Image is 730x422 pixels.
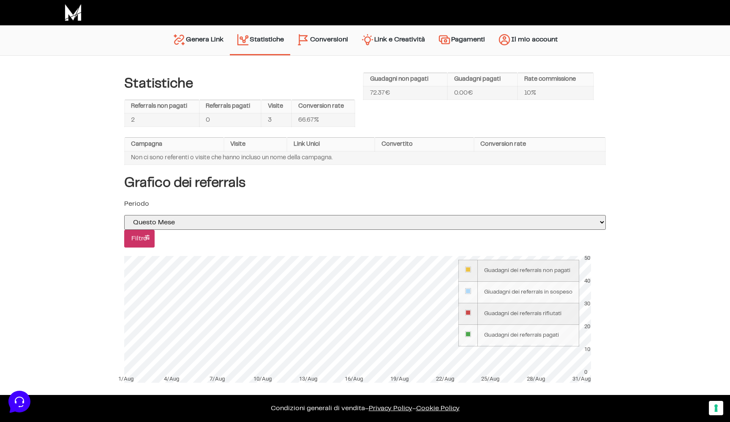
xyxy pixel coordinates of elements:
div: 22/Aug [424,375,466,383]
button: Home [7,271,59,291]
button: Le tue preferenze relative al consenso per le tecnologie di tracciamento [709,401,723,415]
td: 3 [261,113,291,127]
p: Messaggi [73,283,96,291]
div: 0 [584,368,591,376]
a: Apri Centro Assistenza [90,105,155,112]
a: Il mio account [491,30,564,51]
th: Campagna [125,138,224,151]
p: – – [8,403,722,414]
div: 20 [584,322,591,331]
div: 40 [584,277,591,285]
h4: Statistiche [124,76,355,91]
th: Visite [224,138,287,151]
a: Conversioni [290,30,354,51]
td: 72.37€ [363,86,447,100]
p: Aiuto [130,283,142,291]
th: Visite [261,100,291,114]
td: Non ci sono referenti o visite che hanno incluso un nome della campagna. [125,151,605,165]
td: 10% [518,86,594,100]
a: Condizioni generali di vendita [271,405,365,411]
div: 4/Aug [150,375,193,383]
a: Privacy Policy [369,405,412,411]
img: dark [41,47,57,64]
td: 0 [199,113,261,127]
td: Guadagni dei referrals pagati [478,325,579,346]
input: Filtro [124,230,155,248]
div: 50 [584,254,591,262]
span: Cookie Policy [416,405,460,411]
a: Pagamenti [431,30,491,51]
div: 31/Aug [560,375,602,383]
nav: Menu principale [166,25,564,55]
input: Cerca un articolo... [19,123,138,131]
th: Referrals pagati [199,100,261,114]
div: 7/Aug [196,375,238,383]
div: 19/Aug [378,375,420,383]
img: conversion-2.svg [297,33,310,46]
img: creativity.svg [361,33,374,46]
th: Conversion rate [291,100,355,114]
div: 1/Aug [105,375,147,383]
span: Trova una risposta [14,105,66,112]
span: Le tue conversazioni [14,34,72,41]
th: Guadagni pagati [447,73,518,87]
td: Giuadagni dei referrals in sospeso [478,282,579,303]
select: selected='selected' [124,215,606,230]
button: Messaggi [59,271,111,291]
th: Guadagni non pagati [363,73,447,87]
button: Aiuto [110,271,162,291]
a: Statistiche [230,30,290,50]
th: Rate commissione [518,73,594,87]
td: Guadagni dei referrals rifiutati [478,303,579,325]
div: 30 [584,299,591,308]
img: payments.svg [438,33,451,46]
td: 0.00€ [447,86,518,100]
td: Guadagni dei referrals non pagati [478,260,579,282]
div: 10 [584,345,591,354]
div: 16/Aug [332,375,375,383]
th: Link Unici [287,138,375,151]
img: stats.svg [236,33,250,46]
img: dark [14,47,30,64]
td: 66.67% [291,113,355,127]
div: 13/Aug [287,375,329,383]
div: 25/Aug [469,375,511,383]
img: account.svg [498,33,511,46]
td: 2 [125,113,199,127]
h4: Grafico dei referrals [124,175,606,191]
th: Referrals non pagati [125,100,199,114]
p: Periodo [124,199,606,209]
p: Home [25,283,40,291]
th: Conversion rate [474,138,605,151]
div: 28/Aug [515,375,557,383]
img: dark [27,47,44,64]
th: Convertito [375,138,474,151]
iframe: Customerly Messenger Launcher [7,389,32,414]
a: Link e Creatività [354,30,431,51]
h2: Ciao da Marketers 👋 [7,7,142,20]
a: Genera Link [166,30,230,51]
span: Inizia una conversazione [55,76,125,83]
div: 10/Aug [241,375,283,383]
button: Inizia una conversazione [14,71,155,88]
img: generate-link.svg [172,33,186,46]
